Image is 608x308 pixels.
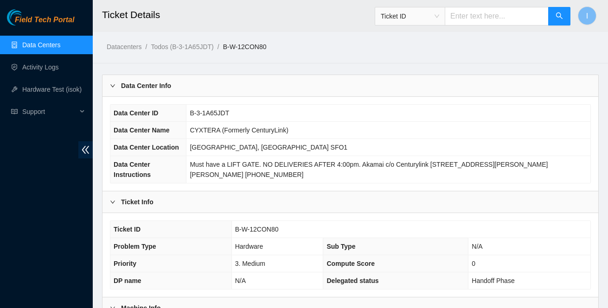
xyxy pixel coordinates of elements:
[190,109,229,117] span: B-3-1A65JDT
[114,109,158,117] span: Data Center ID
[190,126,288,134] span: CYXTERA (Formerly CenturyLink)
[11,108,18,115] span: read
[556,12,563,21] span: search
[235,243,263,250] span: Hardware
[15,16,74,25] span: Field Tech Portal
[326,277,378,284] span: Delegated status
[78,141,93,158] span: double-left
[114,226,141,233] span: Ticket ID
[114,161,151,178] span: Data Center Instructions
[114,126,170,134] span: Data Center Name
[102,75,598,96] div: Data Center Info
[121,81,171,91] b: Data Center Info
[121,197,154,207] b: Ticket Info
[151,43,213,50] a: Todos (B-3-1A65JDT)
[578,6,596,25] button: I
[548,7,570,25] button: search
[235,277,246,284] span: N/A
[110,199,115,205] span: right
[22,102,77,121] span: Support
[235,226,279,233] span: B-W-12CON80
[472,243,482,250] span: N/A
[114,277,141,284] span: DP name
[326,260,374,267] span: Compute Score
[223,43,267,50] a: B-W-12CON80
[22,41,60,49] a: Data Centers
[102,191,598,213] div: Ticket Info
[22,63,59,71] a: Activity Logs
[326,243,355,250] span: Sub Type
[190,161,548,178] span: Must have a LIFT GATE. NO DELIVERIES AFTER 4:00pm. Akamai c/o Centurylink [STREET_ADDRESS][PERSON...
[7,9,47,25] img: Akamai Technologies
[145,43,147,50] span: /
[472,277,514,284] span: Handoff Phase
[22,86,82,93] a: Hardware Test (isok)
[381,9,439,23] span: Ticket ID
[190,144,347,151] span: [GEOGRAPHIC_DATA], [GEOGRAPHIC_DATA] SFO1
[445,7,549,25] input: Enter text here...
[7,17,74,29] a: Akamai TechnologiesField Tech Portal
[218,43,219,50] span: /
[235,260,265,267] span: 3. Medium
[586,10,588,22] span: I
[114,260,136,267] span: Priority
[107,43,141,50] a: Datacenters
[472,260,475,267] span: 0
[114,243,156,250] span: Problem Type
[114,144,179,151] span: Data Center Location
[110,83,115,88] span: right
